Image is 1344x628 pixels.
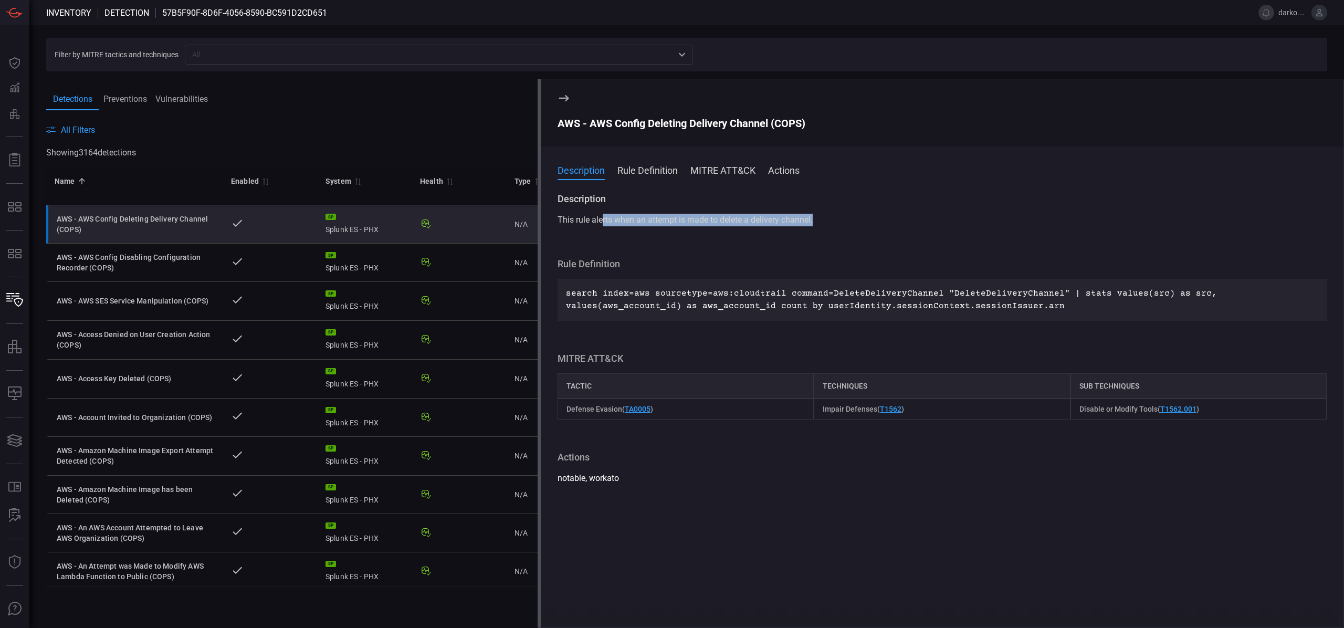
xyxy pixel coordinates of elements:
div: Rule Definition [558,258,1327,270]
span: All Filters [61,125,95,135]
span: N/A [514,490,528,499]
button: Threat Intelligence [2,550,27,575]
div: SP [325,329,336,336]
button: Detections [2,76,27,101]
span: Sort by Type descending [531,176,544,186]
button: Open [675,47,689,62]
div: Description [558,193,1327,205]
div: MITRE ATT&CK [558,352,1327,365]
button: Dashboard [2,50,27,76]
span: Sorted by Name ascending [75,176,88,186]
div: Splunk ES - PHX [325,329,403,350]
div: Actions [558,451,1327,464]
div: Health [420,175,443,187]
div: sub techniques [1070,373,1327,399]
span: N/A [514,413,528,422]
button: MITRE - Detection Posture [2,241,27,266]
div: Splunk ES - PHX [325,445,403,466]
span: N/A [514,297,528,305]
span: Detection [104,8,149,18]
div: notable, workato [558,472,1327,485]
span: N/A [514,258,528,267]
div: SP [325,484,336,490]
button: Detections [46,89,99,111]
div: Splunk ES - PHX [325,290,403,311]
button: Vulnerabilities [151,88,212,110]
button: Inventory [2,288,27,313]
span: Sort by System ascending [351,176,364,186]
div: techniques [814,373,1070,399]
div: AWS - Account Invited to Organization (COPS) [57,412,214,423]
span: Showing 3164 detection s [46,148,136,158]
div: SP [325,407,336,413]
div: Splunk ES - PHX [325,214,403,235]
input: All [188,48,673,61]
div: Splunk ES - PHX [325,561,403,582]
button: Preventions [99,88,151,110]
div: AWS - An Attempt was Made to Modify AWS Lambda Function to Public (COPS) [57,561,214,582]
div: Splunk ES - PHX [325,484,403,505]
span: N/A [514,336,528,344]
div: Name [55,175,75,187]
div: AWS - An AWS Account Attempted to Leave AWS Organization (COPS) [57,522,214,543]
span: Impair Defenses ( ) [823,405,904,413]
span: This rule alerts when an attempt is made to delete a delivery channel. [558,215,813,225]
div: Splunk ES - PHX [325,252,403,273]
span: N/A [514,220,528,228]
div: SP [325,561,336,567]
span: N/A [514,529,528,537]
div: SP [325,368,336,374]
span: Sort by Enabled descending [259,176,271,186]
button: Reports [2,148,27,173]
div: Splunk ES - PHX [325,407,403,428]
div: Enabled [231,175,259,187]
a: TA0005 [625,405,650,413]
div: SP [325,522,336,529]
div: AWS - Amazon Machine Image has been Deleted (COPS) [57,484,214,505]
span: Filter by MITRE tactics and techniques [55,50,178,59]
span: N/A [514,374,528,383]
button: MITRE - Exposures [2,194,27,219]
button: All Filters [46,125,95,135]
button: MITRE ATT&CK [690,163,755,176]
button: ALERT ANALYSIS [2,503,27,528]
div: AWS - Amazon Machine Image Export Attempt Detected (COPS) [57,445,214,466]
div: SP [325,252,336,258]
button: Rule Catalog [2,475,27,500]
div: AWS - Access Key Deleted (COPS) [57,373,214,384]
button: Rule Definition [617,163,678,176]
span: Defense Evasion ( ) [566,405,653,413]
div: AWS - AWS SES Service Manipulation (COPS) [57,296,214,306]
div: Splunk ES - PHX [325,522,403,543]
button: Preventions [2,101,27,126]
span: 57b5f90f-8d6f-4056-8590-bc591d2cd651 [162,8,327,18]
div: System [325,175,351,187]
button: Ask Us A Question [2,596,27,622]
span: Sort by Health ascending [443,176,456,186]
span: Disable or Modify Tools ( ) [1079,405,1199,413]
div: AWS - AWS Config Disabling Configuration Recorder (COPS) [57,252,214,273]
a: T1562 [880,405,901,413]
div: Splunk ES - PHX [325,368,403,389]
a: T1562.001 [1160,405,1196,413]
span: N/A [514,452,528,460]
div: Type [514,175,531,187]
button: Actions [768,163,800,176]
div: AWS - AWS Config Deleting Delivery Channel (COPS) [57,214,214,235]
div: AWS - Access Denied on User Creation Action (COPS) [57,329,214,350]
span: darko.blagojevic [1278,8,1307,17]
button: Compliance Monitoring [2,381,27,406]
div: SP [325,445,336,452]
button: Cards [2,428,27,453]
span: N/A [514,567,528,575]
button: Description [558,163,605,176]
div: AWS - AWS Config Deleting Delivery Channel (COPS) [558,117,1327,130]
div: SP [325,214,336,220]
div: tactic [558,373,814,399]
div: SP [325,290,336,297]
